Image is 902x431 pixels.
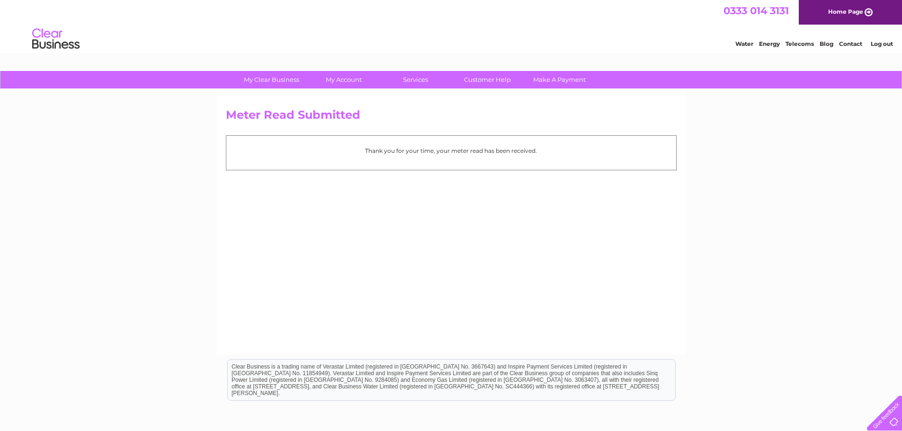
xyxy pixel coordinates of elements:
[231,146,671,155] p: Thank you for your time, your meter read has been received.
[232,71,311,88] a: My Clear Business
[735,40,753,47] a: Water
[839,40,862,47] a: Contact
[820,40,833,47] a: Blog
[759,40,780,47] a: Energy
[786,40,814,47] a: Telecoms
[376,71,455,88] a: Services
[32,25,80,53] img: logo.png
[304,71,383,88] a: My Account
[228,5,675,46] div: Clear Business is a trading name of Verastar Limited (registered in [GEOGRAPHIC_DATA] No. 3667643...
[520,71,598,88] a: Make A Payment
[723,5,789,17] a: 0333 014 3131
[871,40,893,47] a: Log out
[448,71,527,88] a: Customer Help
[226,108,677,126] h2: Meter Read Submitted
